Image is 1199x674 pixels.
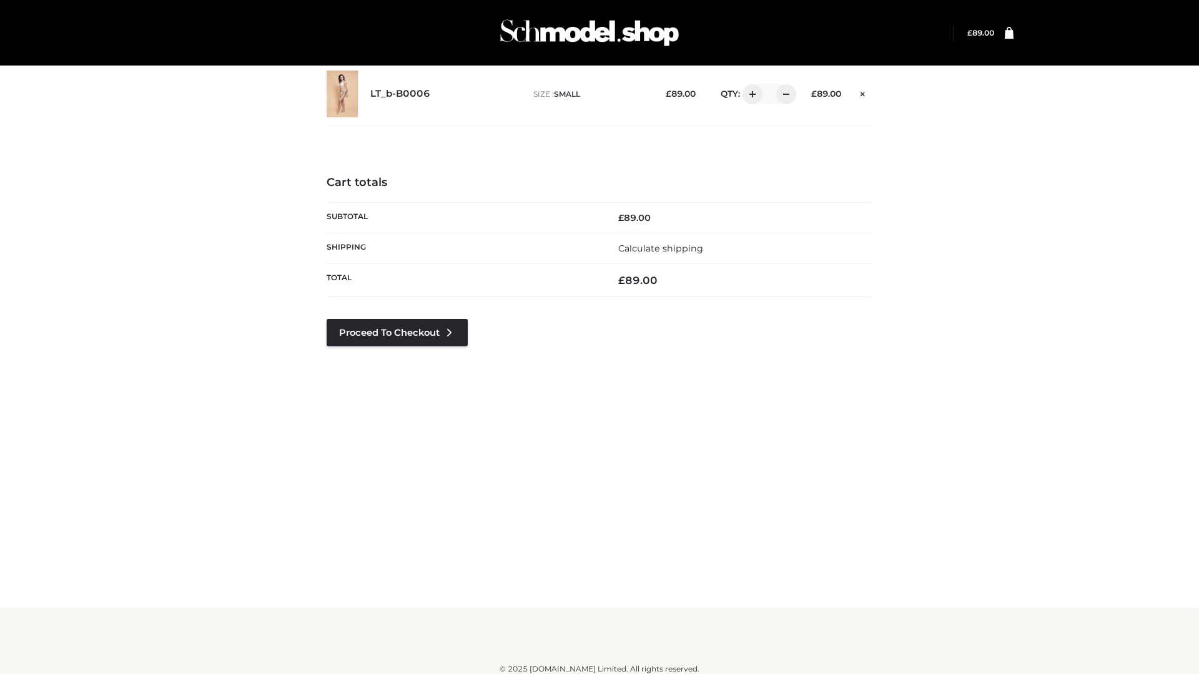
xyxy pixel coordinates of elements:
a: LT_b-B0006 [370,88,430,100]
a: Remove this item [854,84,872,100]
th: Subtotal [327,202,599,233]
img: Schmodel Admin 964 [496,8,683,57]
bdi: 89.00 [618,212,651,223]
a: £89.00 [967,28,994,37]
img: LT_b-B0006 - SMALL [327,71,358,117]
span: £ [666,89,671,99]
span: £ [618,274,625,286]
span: £ [967,28,972,37]
bdi: 89.00 [811,89,841,99]
span: £ [811,89,817,99]
bdi: 89.00 [967,28,994,37]
a: Proceed to Checkout [327,319,468,346]
span: £ [618,212,624,223]
h4: Cart totals [327,176,872,190]
p: size : [533,89,646,100]
bdi: 89.00 [666,89,696,99]
span: SMALL [554,89,580,99]
th: Shipping [327,233,599,263]
div: QTY: [708,84,792,104]
th: Total [327,264,599,297]
a: Calculate shipping [618,243,703,254]
bdi: 89.00 [618,274,658,286]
